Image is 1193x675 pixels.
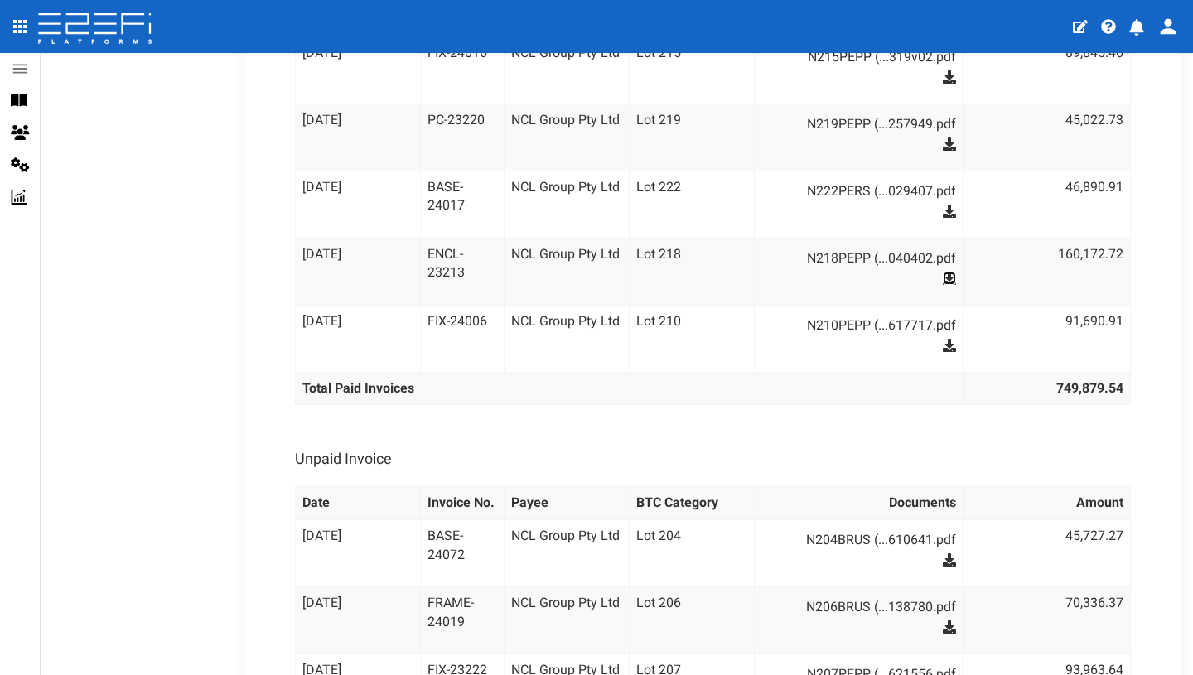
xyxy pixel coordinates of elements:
td: [DATE] [295,104,420,171]
td: [DATE] [295,36,420,104]
a: N204BRUS (...610641.pdf [778,527,956,553]
td: 46,890.91 [964,171,1131,238]
td: 45,022.73 [964,104,1131,171]
td: Lot 206 [630,587,755,654]
td: Lot 204 [630,520,755,587]
a: N210PEPP (...617717.pdf [778,312,956,339]
a: N215PEPP (...319v02.pdf [778,44,956,70]
a: N222PERS (...029407.pdf [778,178,956,205]
td: 89,845.46 [964,36,1131,104]
td: Lot 210 [630,305,755,372]
td: BASE-24072 [421,520,505,587]
td: FIX-24016 [421,36,505,104]
a: N218PEPP (...040402.pdf [778,245,956,272]
th: Invoice No. [421,487,505,520]
td: Lot 218 [630,238,755,305]
th: 749,879.54 [964,372,1131,405]
td: 45,727.27 [964,520,1131,587]
td: 70,336.37 [964,587,1131,654]
td: Lot 222 [630,171,755,238]
td: NCL Group Pty Ltd [504,36,629,104]
td: FRAME-24019 [421,587,505,654]
td: BASE- 24017 [421,171,505,238]
th: Documents [755,487,964,520]
th: Amount [964,487,1131,520]
td: [DATE] [295,520,420,587]
td: NCL Group Pty Ltd [504,104,629,171]
td: [DATE] [295,587,420,654]
td: NCL Group Pty Ltd [504,305,629,372]
h3: Unpaid Invoice [295,451,392,466]
td: [DATE] [295,305,420,372]
td: NCL Group Pty Ltd [504,238,629,305]
td: Lot 219 [630,104,755,171]
td: [DATE] [295,238,420,305]
td: NCL Group Pty Ltd [504,587,629,654]
td: FIX-24006 [421,305,505,372]
td: NCL Group Pty Ltd [504,171,629,238]
a: N219PEPP (...257949.pdf [778,111,956,137]
th: Total Paid Invoices [295,372,964,405]
td: Lot 215 [630,36,755,104]
th: Date [295,487,420,520]
td: 91,690.91 [964,305,1131,372]
th: BTC Category [630,487,755,520]
td: 160,172.72 [964,238,1131,305]
td: PC-23220 [421,104,505,171]
a: N206BRUS (...138780.pdf [778,594,956,620]
td: ENCL-23213 [421,238,505,305]
td: NCL Group Pty Ltd [504,520,629,587]
td: [DATE] [295,171,420,238]
th: Payee [504,487,629,520]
